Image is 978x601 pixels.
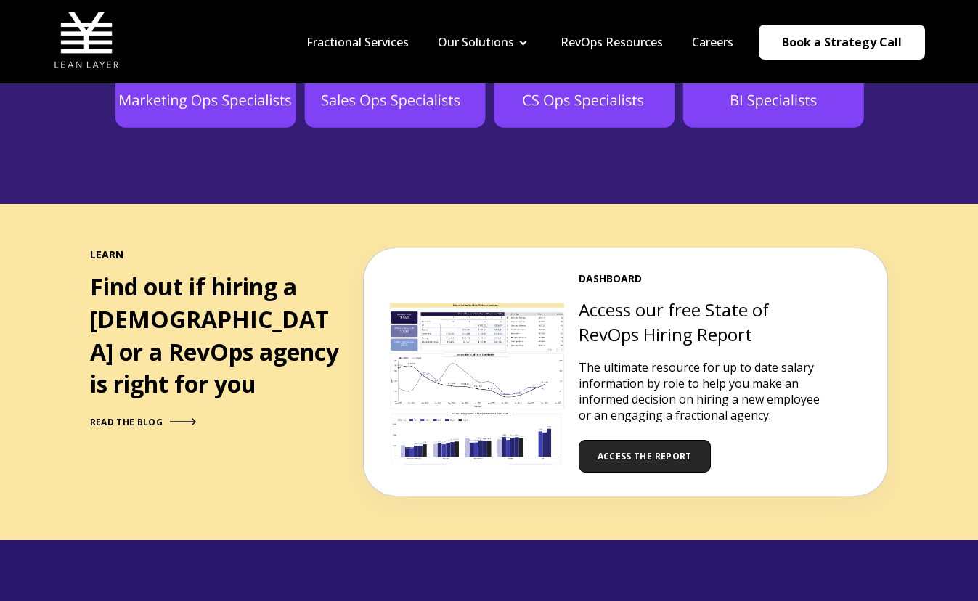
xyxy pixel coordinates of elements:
a: ACCESS THE REPORT [579,440,711,473]
div: Navigation Menu [292,34,748,50]
span: LEARN [90,248,343,262]
img: State of RevOps Hiring Report [390,303,564,465]
span: READ THE BLOG [90,416,163,428]
h2: Find out if hiring a [DEMOGRAPHIC_DATA] or a RevOps agency is right for you [90,271,343,401]
span: The ultimate resource for up to date salary information by role to help you make an informed deci... [579,359,820,423]
a: READ THE BLOG [90,417,196,428]
h3: Access our free State of RevOps Hiring Report [579,298,826,346]
a: Book a Strategy Call [759,25,925,60]
a: RevOps Resources [561,34,663,50]
a: Our Solutions [438,34,514,50]
a: Fractional Services [306,34,409,50]
img: Lean Layer Logo [54,7,119,73]
span: DASHBOARD [579,271,826,286]
span: ACCESS THE REPORT [598,450,692,462]
a: Careers [692,34,733,50]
